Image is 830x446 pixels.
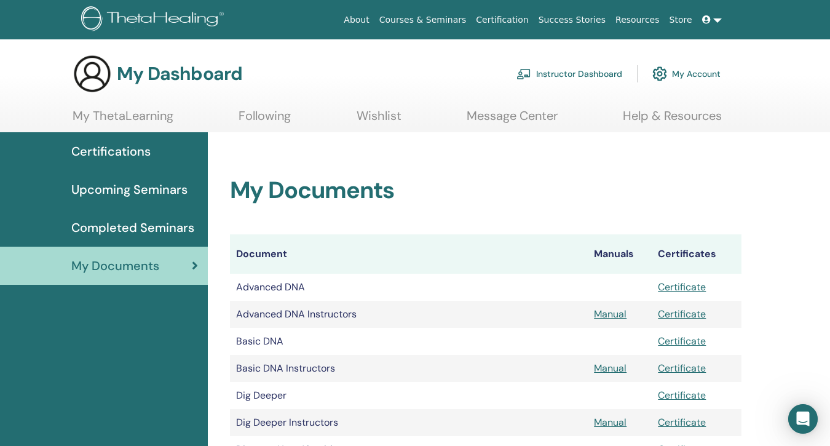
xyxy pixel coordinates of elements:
td: Dig Deeper Instructors [230,409,588,436]
td: Advanced DNA Instructors [230,301,588,328]
td: Basic DNA [230,328,588,355]
img: generic-user-icon.jpg [73,54,112,94]
div: Open Intercom Messenger [788,404,818,434]
a: Help & Resources [623,108,722,132]
th: Document [230,234,588,274]
a: Resources [611,9,665,31]
a: Store [665,9,697,31]
a: Success Stories [534,9,611,31]
a: Following [239,108,291,132]
a: About [339,9,374,31]
td: Dig Deeper [230,382,588,409]
a: Certification [471,9,533,31]
img: cog.svg [652,63,667,84]
a: Wishlist [357,108,401,132]
h3: My Dashboard [117,63,242,85]
a: Instructor Dashboard [516,60,622,87]
a: My Account [652,60,721,87]
span: Upcoming Seminars [71,180,188,199]
a: Manual [594,362,626,375]
a: Manual [594,416,626,429]
a: Message Center [467,108,558,132]
span: Certifications [71,142,151,161]
a: Certificate [658,362,706,375]
a: Manual [594,308,626,321]
span: My Documents [71,257,159,275]
a: Certificate [658,389,706,402]
img: logo.png [81,6,228,34]
td: Advanced DNA [230,274,588,301]
td: Basic DNA Instructors [230,355,588,382]
a: My ThetaLearning [73,108,173,132]
a: Certificate [658,308,706,321]
th: Certificates [652,234,741,274]
a: Courses & Seminars [374,9,472,31]
img: chalkboard-teacher.svg [516,68,531,79]
h2: My Documents [230,177,742,205]
span: Completed Seminars [71,218,194,237]
a: Certificate [658,335,706,348]
a: Certificate [658,281,706,293]
th: Manuals [588,234,652,274]
a: Certificate [658,416,706,429]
